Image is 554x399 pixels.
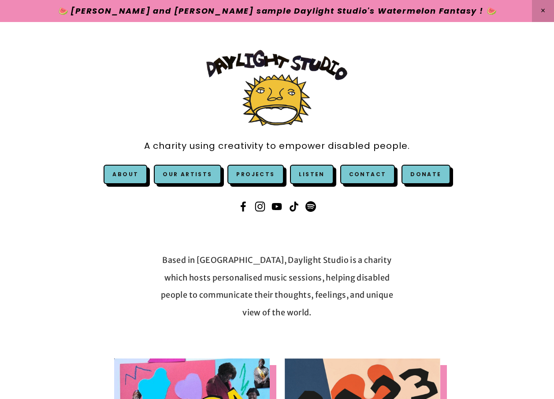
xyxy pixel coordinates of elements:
[156,251,398,321] p: Based in [GEOGRAPHIC_DATA], Daylight Studio is a charity which hosts personalised music sessions,...
[340,165,395,184] a: Contact
[206,50,347,126] img: Daylight Studio
[227,165,283,184] a: Projects
[154,165,221,184] a: Our Artists
[402,165,450,184] a: Donate
[144,136,410,156] a: A charity using creativity to empower disabled people.
[299,170,324,178] a: Listen
[112,170,138,178] a: About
